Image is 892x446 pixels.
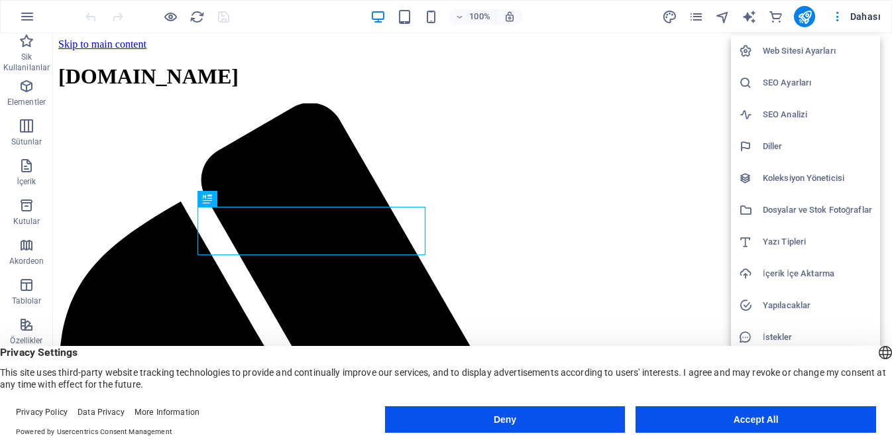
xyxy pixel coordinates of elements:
h6: SEO Analizi [763,107,872,123]
h6: Yapılacaklar [763,298,872,313]
h6: Dosyalar ve Stok Fotoğraflar [763,202,872,218]
h6: Koleksiyon Yöneticisi [763,170,872,186]
h6: SEO Ayarları [763,75,872,91]
h6: Web Sitesi Ayarları [763,43,872,59]
h6: İçerik İçe Aktarma [763,266,872,282]
a: Skip to main content [5,5,93,17]
h6: Yazı Tipleri [763,234,872,250]
h6: Diller [763,139,872,154]
h6: İstekler [763,329,872,345]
